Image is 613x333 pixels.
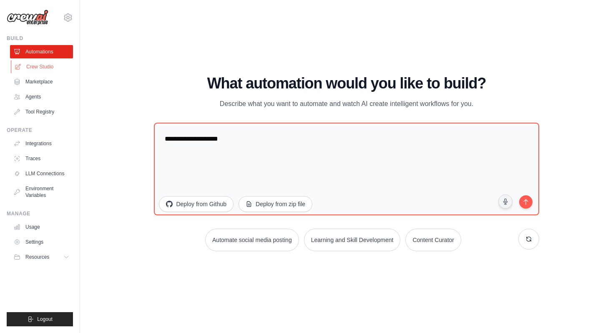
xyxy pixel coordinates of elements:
[7,35,73,42] div: Build
[10,45,73,58] a: Automations
[206,98,487,109] p: Describe what you want to automate and watch AI create intelligent workflows for you.
[10,182,73,202] a: Environment Variables
[7,10,48,25] img: Logo
[25,254,49,260] span: Resources
[154,75,539,92] h1: What automation would you like to build?
[10,152,73,165] a: Traces
[10,105,73,119] a: Tool Registry
[7,210,73,217] div: Manage
[304,229,401,251] button: Learning and Skill Development
[11,60,74,73] a: Crew Studio
[7,127,73,134] div: Operate
[10,137,73,150] a: Integrations
[159,196,234,212] button: Deploy from Github
[10,90,73,103] a: Agents
[10,167,73,180] a: LLM Connections
[571,293,613,333] iframe: Chat Widget
[205,229,299,251] button: Automate social media posting
[7,312,73,326] button: Logout
[10,220,73,234] a: Usage
[10,235,73,249] a: Settings
[405,229,461,251] button: Content Curator
[239,196,312,212] button: Deploy from zip file
[10,75,73,88] a: Marketplace
[37,316,53,323] span: Logout
[10,250,73,264] button: Resources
